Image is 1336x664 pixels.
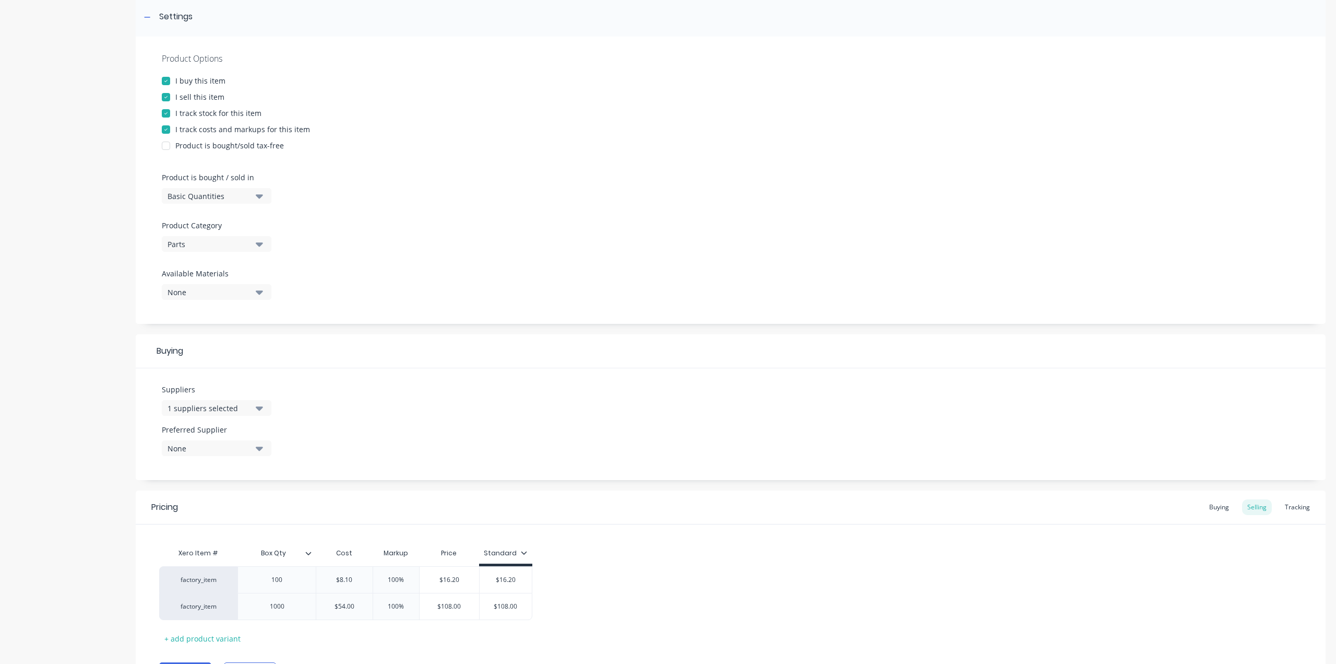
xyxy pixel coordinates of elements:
[373,543,419,564] div: Markup
[420,567,479,593] div: $16.20
[159,566,532,593] div: factory_item100$8.10100%$16.20$16.20
[1204,499,1234,515] div: Buying
[168,191,251,202] div: Basic Quantities
[237,540,309,566] div: Box Qty
[168,443,251,454] div: None
[136,334,1326,368] div: Buying
[419,543,479,564] div: Price
[316,567,373,593] div: $8.10
[420,593,479,620] div: $108.00
[175,91,224,102] div: I sell this item
[175,124,310,135] div: I track costs and markups for this item
[170,575,227,585] div: factory_item
[162,440,271,456] button: None
[251,600,303,613] div: 1000
[316,593,373,620] div: $54.00
[1280,499,1315,515] div: Tracking
[162,52,1299,65] div: Product Options
[170,602,227,611] div: factory_item
[175,108,261,119] div: I track stock for this item
[316,543,373,564] div: Cost
[159,543,237,564] div: Xero Item #
[162,236,271,252] button: Parts
[168,239,251,250] div: Parts
[162,188,271,204] button: Basic Quantities
[159,631,246,647] div: + add product variant
[1242,499,1272,515] div: Selling
[162,400,271,416] button: 1 suppliers selected
[168,287,251,298] div: None
[370,593,422,620] div: 100%
[162,384,271,395] label: Suppliers
[480,567,532,593] div: $16.20
[159,10,193,24] div: Settings
[151,501,178,514] div: Pricing
[162,284,271,300] button: None
[159,593,532,620] div: factory_item1000$54.00100%$108.00$108.00
[162,172,266,183] label: Product is bought / sold in
[162,424,271,435] label: Preferred Supplier
[251,573,303,587] div: 100
[370,567,422,593] div: 100%
[162,220,266,231] label: Product Category
[480,593,532,620] div: $108.00
[175,140,284,151] div: Product is bought/sold tax-free
[168,403,251,414] div: 1 suppliers selected
[175,75,225,86] div: I buy this item
[484,549,527,558] div: Standard
[237,543,316,564] div: Box Qty
[162,268,271,279] label: Available Materials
